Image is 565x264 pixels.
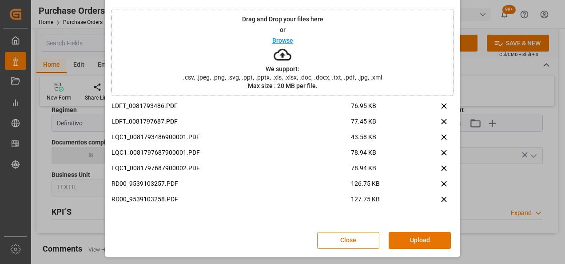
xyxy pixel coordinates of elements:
[242,16,323,22] p: Drag and Drop your files here
[111,101,351,111] p: LDFT_0081793486.PDF
[111,117,351,126] p: LDFT_0081797687.PDF
[351,132,411,148] span: 43.58 KB
[111,179,351,188] p: RD00_9539103257.PDF
[351,117,411,132] span: 77.45 KB
[248,83,318,89] p: Max size : 20 MB per file.
[389,232,451,249] button: Upload
[266,66,299,72] p: We support:
[280,27,286,33] p: or
[111,164,351,173] p: LQC1_0081797687900002.PDF
[111,148,351,157] p: LQC1_0081797687900001.PDF
[351,195,411,210] span: 127.75 KB
[351,179,411,195] span: 126.75 KB
[111,132,351,142] p: LQC1_0081793486900001.PDF
[317,232,379,249] button: Close
[351,101,411,117] span: 76.95 KB
[177,74,388,80] span: .csv, .jpeg, .png, .svg, .ppt, .pptx, .xls, .xlsx, .doc, .docx, .txt, .pdf, .jpg, .xml
[351,148,411,164] span: 78.94 KB
[351,164,411,179] span: 78.94 KB
[111,9,454,96] div: Drag and Drop your files hereorBrowseWe support:.csv, .jpeg, .png, .svg, .ppt, .pptx, .xls, .xlsx...
[272,37,293,44] p: Browse
[111,195,351,204] p: RD00_9539103258.PDF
